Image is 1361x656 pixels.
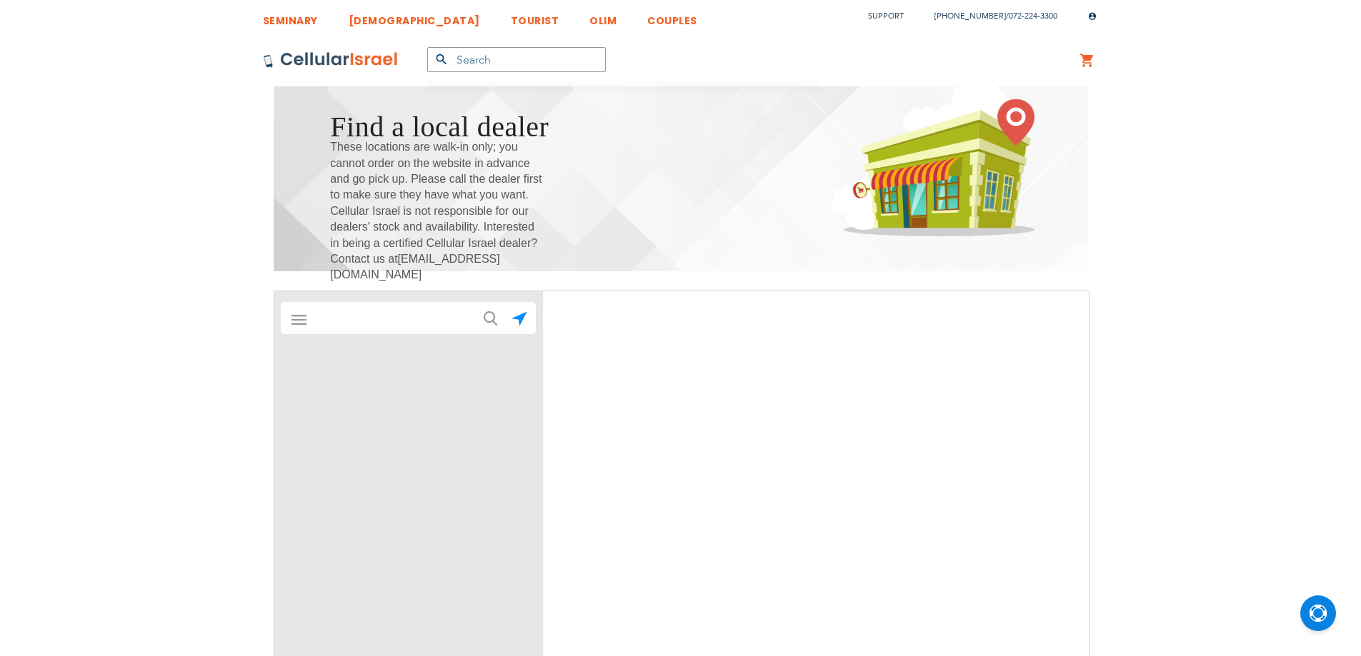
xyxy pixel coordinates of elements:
span: These locations are walk-in only; you cannot order on the website in advance and go pick up. Plea... [330,139,544,283]
a: 072-224-3300 [1009,11,1057,21]
h1: Find a local dealer [330,106,549,147]
li: / [920,6,1057,26]
a: Support [868,11,904,21]
a: [PHONE_NUMBER] [934,11,1006,21]
a: OLIM [589,4,617,30]
img: Cellular Israel Logo [263,51,399,69]
input: Search [427,47,606,72]
a: TOURIST [511,4,559,30]
a: COUPLES [647,4,697,30]
a: SEMINARY [263,4,318,30]
a: [DEMOGRAPHIC_DATA] [349,4,480,30]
